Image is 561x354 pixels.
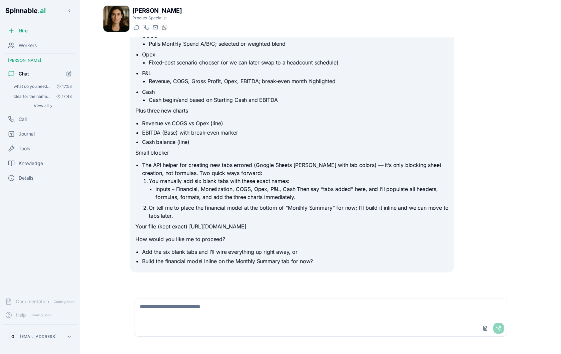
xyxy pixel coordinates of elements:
span: G [11,334,14,339]
button: Start new chat [63,68,75,79]
span: Tools [19,145,30,152]
button: G[EMAIL_ADDRESS] [5,330,75,343]
button: Open conversation: Idea for the name: <http://stoia.ai|stoia.ai> • the domain is available • stoi... [11,92,75,101]
li: Revenue, COGS, Gross Profit, Opex, EBITDA; break-even month highlighted [149,77,448,85]
li: Or tell me to place the financial model at the bottom of “Monthly Summary” for now; I’ll build it... [149,204,448,220]
span: Chat [19,70,29,77]
div: [PERSON_NAME] [3,55,77,66]
p: Your file (kept exact) [URL][DOMAIN_NAME] [135,222,448,231]
li: EBITDA (Base) with break-even marker [142,129,448,137]
button: Show all conversations [11,102,75,110]
span: › [50,103,52,109]
span: 17:48 [54,94,72,99]
li: P&L [142,69,448,85]
li: The API helper for creating new tabs errored (Google Sheets [PERSON_NAME] with tab colors) — it’s... [142,161,448,220]
li: Cash begin/end based on Starting Cash and EBITDA [149,96,448,104]
span: Knowledge [19,160,43,167]
p: Plus three new charts [135,107,448,115]
button: WhatsApp [160,23,168,31]
span: Spinnable [5,7,46,15]
span: .ai [38,7,46,15]
button: Open conversation: what do you need to create a very simple model showing our AI Model consumptio... [11,82,75,91]
span: what do you need to create a very simple model showing our AI Model consumption grow as our numbe... [14,84,51,89]
li: Cash balance (line) [142,138,448,146]
button: Start a call with Amelia Green [142,23,150,31]
span: Help [16,312,26,318]
img: Amelia Green [103,6,129,32]
span: Workers [19,42,37,49]
li: Build the financial model inline on the Monthly Summary tab for now? [142,257,448,265]
span: Call [19,116,27,123]
span: View all [34,103,49,109]
li: Pulls Monthly Spend A/B/C; selected or weighted blend [149,40,448,48]
li: COGS [142,32,448,48]
span: Hire [19,27,28,34]
span: Idea for the name: <http://stoia.ai|stoia.ai> • the domain is available • stoia = was the greek .... [14,94,51,99]
li: Revenue vs COGS vs Opex (line) [142,119,448,127]
span: 17:58 [54,84,72,89]
p: Small blocker [135,149,448,157]
span: Documentation [16,298,49,305]
li: Cash [142,88,448,104]
li: Add the six blank tabs and I’ll wire everything up right away, or [142,248,448,256]
h1: [PERSON_NAME] [132,6,182,15]
span: Details [19,175,33,181]
button: Start a chat with Amelia Green [132,23,140,31]
p: [EMAIL_ADDRESS] [20,334,56,339]
li: You manually add six blank tabs with these exact names: [149,177,448,201]
span: Coming Soon [29,312,54,318]
img: WhatsApp [162,25,167,30]
button: Send email to amelia.green@getspinnable.ai [151,23,159,31]
li: Inputs – Financial, Monetization, COGS, Opex, P&L, Cash Then say “tabs added” here, and I’ll popu... [155,185,448,201]
li: Opex [142,50,448,66]
p: Product Specialist [132,15,182,21]
span: Journal [19,131,35,137]
p: How would you like me to proceed? [135,235,448,244]
li: Fixed-cost scenario chooser (or we can later swap to a headcount schedule) [149,58,448,66]
span: Coming Soon [52,299,77,305]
